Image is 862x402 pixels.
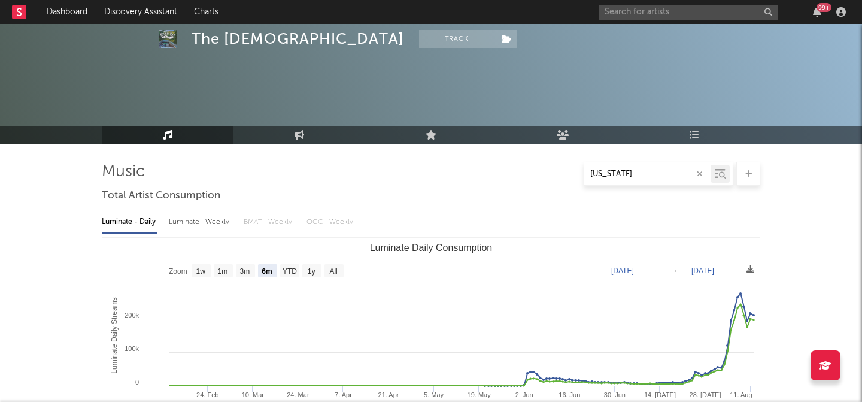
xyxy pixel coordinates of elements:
text: → [671,267,678,275]
text: 0 [135,379,139,386]
button: 99+ [813,7,821,17]
text: Luminate Daily Streams [110,297,119,373]
div: The [DEMOGRAPHIC_DATA] [192,30,404,48]
text: 5. May [424,391,444,398]
text: 16. Jun [559,391,580,398]
div: Luminate - Daily [102,212,157,232]
text: 200k [125,312,139,319]
span: Total Artist Consumption [102,189,220,203]
text: 24. Feb [196,391,218,398]
text: 100k [125,345,139,352]
div: 99 + [817,3,831,12]
text: 2. Jun [515,391,533,398]
text: 1w [196,267,206,276]
text: 21. Apr [378,391,399,398]
text: [DATE] [691,267,714,275]
text: 24. Mar [287,391,309,398]
text: YTD [283,267,297,276]
text: 28. [DATE] [690,391,721,398]
button: Track [419,30,494,48]
text: 14. [DATE] [644,391,676,398]
text: 1m [218,267,228,276]
div: Luminate - Weekly [169,212,232,232]
text: [DATE] [611,267,634,275]
text: Luminate Daily Consumption [370,243,493,253]
text: 3m [240,267,250,276]
text: 30. Jun [604,391,626,398]
input: Search for artists [599,5,778,20]
text: 19. May [468,391,491,398]
text: All [329,267,337,276]
input: Search by song name or URL [584,170,711,179]
text: 10. Mar [242,391,265,398]
text: Zoom [169,267,187,276]
text: 1y [308,267,315,276]
text: 6m [262,267,272,276]
text: 7. Apr [335,391,352,398]
text: 11. Aug [730,391,752,398]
